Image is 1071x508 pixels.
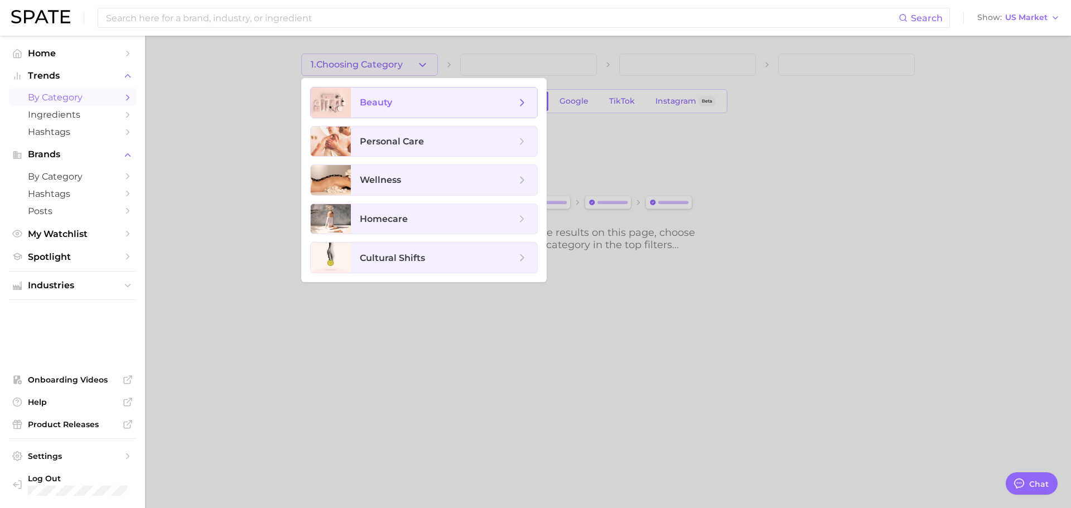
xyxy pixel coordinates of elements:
span: Ingredients [28,109,117,120]
a: Onboarding Videos [9,371,136,388]
span: Brands [28,149,117,159]
a: Product Releases [9,416,136,433]
span: Hashtags [28,127,117,137]
span: by Category [28,171,117,182]
span: Trends [28,71,117,81]
button: Brands [9,146,136,163]
span: Onboarding Videos [28,375,117,385]
span: Show [977,14,1002,21]
a: Posts [9,202,136,220]
span: Search [911,13,943,23]
span: personal care [360,136,424,147]
button: Industries [9,277,136,294]
span: My Watchlist [28,229,117,239]
a: by Category [9,89,136,106]
a: Spotlight [9,248,136,265]
a: Settings [9,448,136,465]
span: US Market [1005,14,1048,21]
a: Hashtags [9,185,136,202]
span: Product Releases [28,419,117,429]
a: by Category [9,168,136,185]
span: Posts [28,206,117,216]
span: Home [28,48,117,59]
span: Settings [28,451,117,461]
span: beauty [360,97,392,108]
button: Trends [9,67,136,84]
button: ShowUS Market [974,11,1063,25]
span: homecare [360,214,408,224]
a: Ingredients [9,106,136,123]
span: Industries [28,280,117,291]
span: Help [28,397,117,407]
img: SPATE [11,10,70,23]
input: Search here for a brand, industry, or ingredient [105,8,899,27]
a: Hashtags [9,123,136,141]
a: Help [9,394,136,410]
span: by Category [28,92,117,103]
span: Log Out [28,473,127,483]
span: wellness [360,175,401,185]
a: Home [9,45,136,62]
a: Log out. Currently logged in with e-mail kaitlyn.olert@loreal.com. [9,470,136,499]
span: Hashtags [28,188,117,199]
span: cultural shifts [360,253,425,263]
a: My Watchlist [9,225,136,243]
span: Spotlight [28,251,117,262]
ul: 1.Choosing Category [301,78,547,282]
